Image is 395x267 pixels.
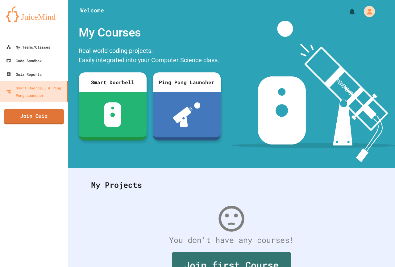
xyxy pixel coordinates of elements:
a: Join Quiz [4,109,64,124]
div: Real-world coding projects. Easily integrated into your Computer Science class. [76,45,224,68]
div: You don't have any courses! [85,234,378,246]
div: My Account [357,4,376,19]
img: banner-image-my-projects.png [231,21,395,162]
div: Smart Doorbell [79,72,147,92]
div: My Teams/Classes [6,43,50,51]
div: Quiz Reports [6,71,42,78]
div: My Projects [85,173,378,197]
img: ppl-with-ball.png [173,102,201,127]
div: My Notifications [337,6,357,17]
img: logo-orange.svg [6,6,62,22]
img: sdb-white.svg [104,102,122,127]
div: Smart Doorbell & Ping Pong Launcher [6,84,64,99]
div: Code Sandbox [6,57,42,64]
div: My Courses [76,21,224,45]
div: Ping Pong Launcher [153,72,221,92]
